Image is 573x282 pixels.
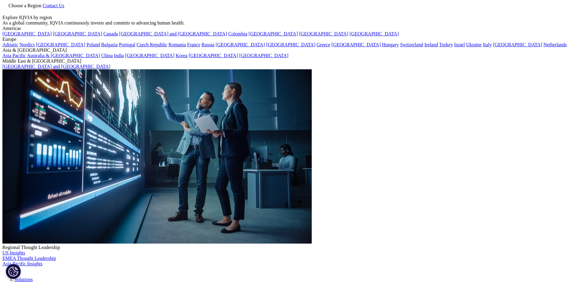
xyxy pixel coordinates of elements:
[103,31,118,36] a: Canada
[439,42,453,47] a: Turkey
[169,42,186,47] a: Romania
[239,53,288,58] a: [GEOGRAPHIC_DATA]
[19,42,35,47] a: Nordics
[114,53,124,58] a: India
[317,42,330,47] a: Greece
[2,53,26,58] a: Asia Pacific
[2,250,25,255] a: US Insights
[119,31,227,36] a: [GEOGRAPHIC_DATA] and [GEOGRAPHIC_DATA]
[188,53,238,58] a: [GEOGRAPHIC_DATA]
[8,3,41,8] span: Choose a Region
[2,31,52,36] a: [GEOGRAPHIC_DATA]
[6,264,21,279] button: Cookie 設定
[36,42,85,47] a: [GEOGRAPHIC_DATA]
[125,53,174,58] a: [GEOGRAPHIC_DATA]
[349,31,399,36] a: [GEOGRAPHIC_DATA]
[2,15,571,20] div: Explore IQVIA by region
[483,42,492,47] a: Italy
[53,31,102,36] a: [GEOGRAPHIC_DATA]
[466,42,482,47] a: Ukraine
[2,58,571,64] div: Middle East & [GEOGRAPHIC_DATA]
[2,42,18,47] a: Adriatic
[2,261,42,266] a: Asia Pacific Insights
[2,26,571,31] div: Americas
[493,42,542,47] a: [GEOGRAPHIC_DATA]
[2,256,56,261] a: EMEA Thought Leadership
[266,42,315,47] a: [GEOGRAPHIC_DATA]
[299,31,348,36] a: [GEOGRAPHIC_DATA]
[2,64,110,69] a: [GEOGRAPHIC_DATA] and [GEOGRAPHIC_DATA]
[137,42,167,47] a: Czech Republic
[382,42,399,47] a: Hungary
[249,31,298,36] a: [GEOGRAPHIC_DATA]
[2,48,571,53] div: Asia & [GEOGRAPHIC_DATA]
[2,245,571,250] div: Regional Thought Leadership
[228,31,247,36] a: Colombia
[543,42,567,47] a: Netherlands
[187,42,201,47] a: France
[331,42,381,47] a: [GEOGRAPHIC_DATA]
[175,53,187,58] a: Korea
[101,42,118,47] a: Bulgaria
[216,42,265,47] a: [GEOGRAPHIC_DATA]
[43,3,64,8] a: Contact Us
[2,20,571,26] div: As a global community, IQVIA continuously invests and commits to advancing human health.
[201,42,214,47] a: Russia
[27,53,100,58] a: Australia & [GEOGRAPHIC_DATA]
[86,42,100,47] a: Poland
[2,69,312,244] img: 2093_analyzing-data-using-big-screen-display-and-laptop.png
[101,53,113,58] a: China
[454,42,465,47] a: Israel
[400,42,423,47] a: Switzerland
[2,37,571,42] div: Europe
[424,42,438,47] a: Ireland
[119,42,135,47] a: Portugal
[14,277,33,282] a: Solutions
